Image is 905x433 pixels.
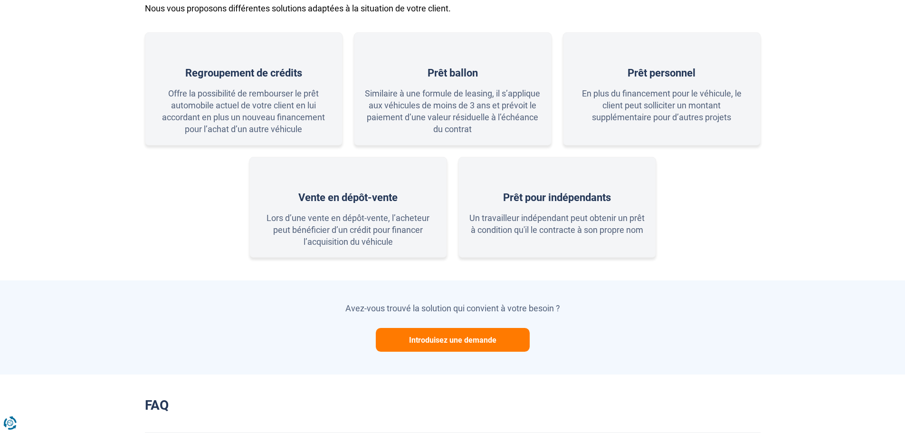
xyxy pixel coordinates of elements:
[503,192,611,204] div: Prêt pour indépendants
[376,328,530,352] button: Introduisez une demande
[334,167,362,184] img: Vente en dépôt-vente
[443,42,461,60] img: Prêt ballon
[235,42,252,60] img: Regroupement de crédits
[259,212,437,248] div: Lors d’une vente en dépôt-vente, l’acheteur peut bénéficier d’un crédit pour financer l’acquisiti...
[550,167,563,184] img: Prêt pour indépendants
[145,303,761,314] h3: Avez-vous trouvé la solution qui convient à votre besoin ?
[573,87,751,124] div: En plus du financement pour le véhicule, le client peut solliciter un montant supplémentaire pour...
[653,42,670,60] img: Prêt personnel
[145,397,761,414] h2: FAQ
[428,67,478,79] div: Prêt ballon
[298,192,398,204] div: Vente en dépôt-vente
[468,212,646,236] div: Un travailleur indépendant peut obtenir un prêt à condition qu'il le contracte à son propre nom
[145,3,761,13] div: Nous vous proposons différentes solutions adaptées à la situation de votre client.
[185,67,302,79] div: Regroupement de crédits
[155,87,333,135] div: Offre la possibilité de rembourser le prêt automobile actuel de votre client en lui accordant en ...
[628,67,695,79] div: Prêt personnel
[364,87,542,135] div: Similaire à une formule de leasing, il s’applique aux véhicules de moins de 3 ans et prévoit le p...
